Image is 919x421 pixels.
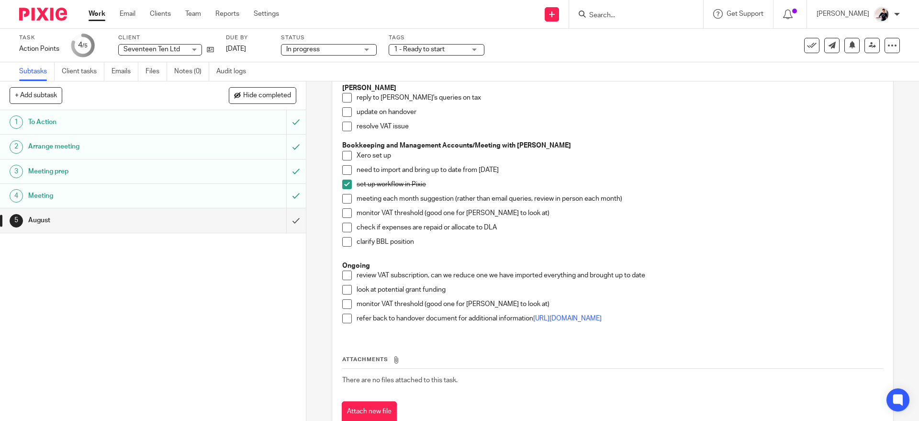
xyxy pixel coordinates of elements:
[357,107,883,117] p: update on handover
[342,377,458,384] span: There are no files attached to this task.
[118,34,214,42] label: Client
[394,46,445,53] span: 1 - Ready to start
[28,115,194,129] h1: To Action
[120,9,135,19] a: Email
[286,46,320,53] span: In progress
[357,165,883,175] p: need to import and bring up to date from [DATE]
[78,40,88,51] div: 4
[123,46,180,53] span: Seventeen Ten Ltd
[10,214,23,228] div: 5
[215,9,239,19] a: Reports
[357,208,883,218] p: monitor VAT threshold (good one for [PERSON_NAME] to look at)
[82,43,88,48] small: /5
[112,62,138,81] a: Emails
[19,44,59,54] div: Action Points
[342,357,388,362] span: Attachments
[254,9,279,19] a: Settings
[243,92,291,100] span: Hide completed
[10,189,23,203] div: 4
[146,62,167,81] a: Files
[357,314,883,323] p: refer back to handover document for additional information
[357,122,883,141] p: resolve VAT issue
[19,62,55,81] a: Subtasks
[342,142,571,149] strong: Bookkeeping and Management Accounts/Meeting with [PERSON_NAME]
[28,164,194,179] h1: Meeting prep
[185,9,201,19] a: Team
[150,9,171,19] a: Clients
[357,237,883,247] p: clarify BBL position
[357,223,883,232] p: check if expenses are repaid or allocate to DLA
[727,11,763,17] span: Get Support
[28,213,194,228] h1: August
[357,93,883,102] p: reply to [PERSON_NAME]'s queries on tax
[10,165,23,178] div: 3
[226,46,246,52] span: [DATE]
[357,180,883,189] p: set up workflow in Pixie
[10,140,23,154] div: 2
[10,87,62,103] button: + Add subtask
[19,8,67,21] img: Pixie
[28,139,194,154] h1: Arrange meeting
[357,299,883,309] p: monitor VAT threshold (good one for [PERSON_NAME] to look at)
[342,85,396,91] strong: [PERSON_NAME]
[874,7,889,22] img: AV307615.jpg
[357,151,883,160] p: Xero set up
[588,11,674,20] input: Search
[174,62,209,81] a: Notes (0)
[357,285,883,295] p: look at potential grant funding
[28,189,194,203] h1: Meeting
[229,87,296,103] button: Hide completed
[533,315,602,322] a: [URL][DOMAIN_NAME]
[357,271,883,280] p: review VAT subscription, can we reduce one we have imported everything and brought up to date
[10,115,23,129] div: 1
[342,262,370,269] strong: Ongoing
[281,34,377,42] label: Status
[226,34,269,42] label: Due by
[216,62,253,81] a: Audit logs
[357,194,883,204] p: meeting each month suggestion (rather than email queries, review in person each month)
[19,34,59,42] label: Task
[62,62,104,81] a: Client tasks
[389,34,484,42] label: Tags
[817,9,869,19] p: [PERSON_NAME]
[89,9,105,19] a: Work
